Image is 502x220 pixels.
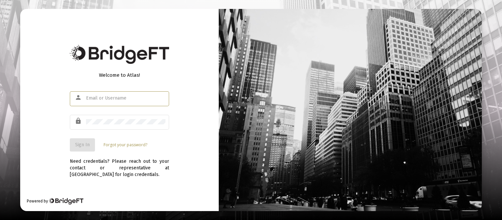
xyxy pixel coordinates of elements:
[86,96,165,101] input: Email or Username
[70,45,169,64] img: Bridge Financial Technology Logo
[75,94,83,102] mat-icon: person
[75,142,90,148] span: Sign In
[49,198,83,204] img: Bridge Financial Technology Logo
[70,138,95,152] button: Sign In
[27,198,83,204] div: Powered by
[70,72,169,78] div: Welcome to Atlas!
[75,117,83,125] mat-icon: lock
[70,152,169,178] div: Need credentials? Please reach out to your contact or representative at [GEOGRAPHIC_DATA] for log...
[104,142,147,148] a: Forgot your password?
